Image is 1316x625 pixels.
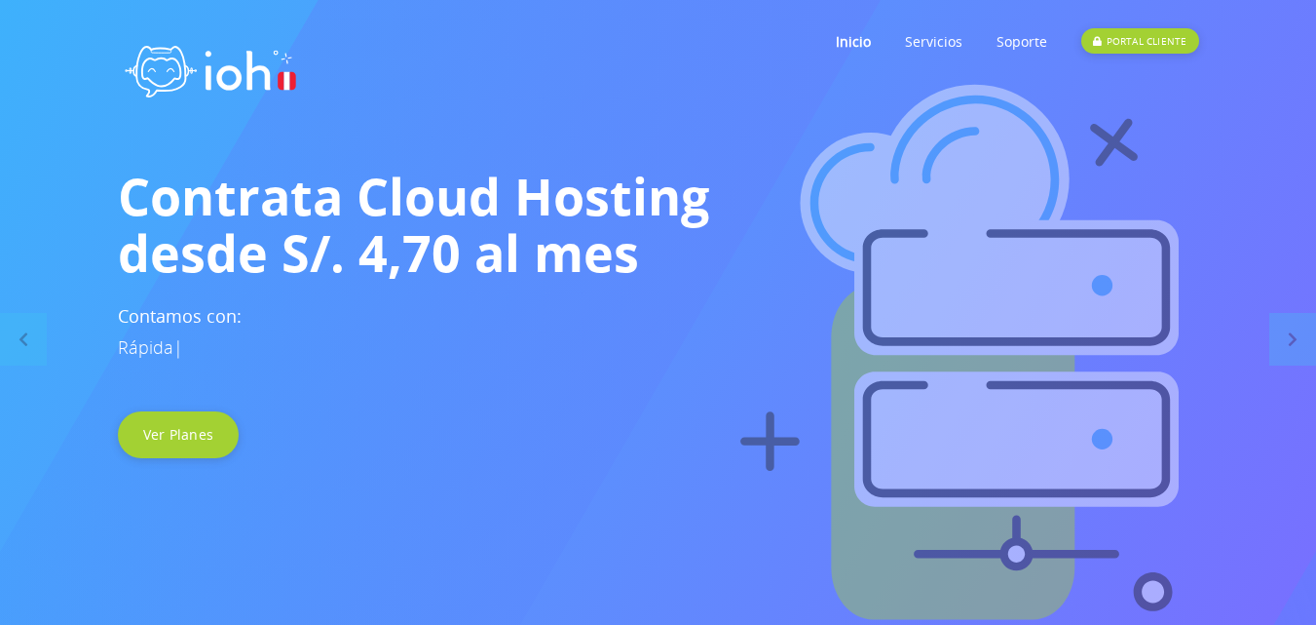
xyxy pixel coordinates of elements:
a: Ver Planes [118,411,240,458]
a: Inicio [836,3,871,80]
a: Servicios [905,3,962,80]
span: | [173,335,183,359]
a: PORTAL CLIENTE [1081,3,1198,80]
span: Rápida [118,335,173,359]
img: logo ioh [118,24,303,111]
h1: Contrata Cloud Hosting desde S/. 4,70 al mes [118,168,1199,281]
h3: Contamos con: [118,300,1199,363]
a: Soporte [996,3,1047,80]
div: PORTAL CLIENTE [1081,28,1198,54]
